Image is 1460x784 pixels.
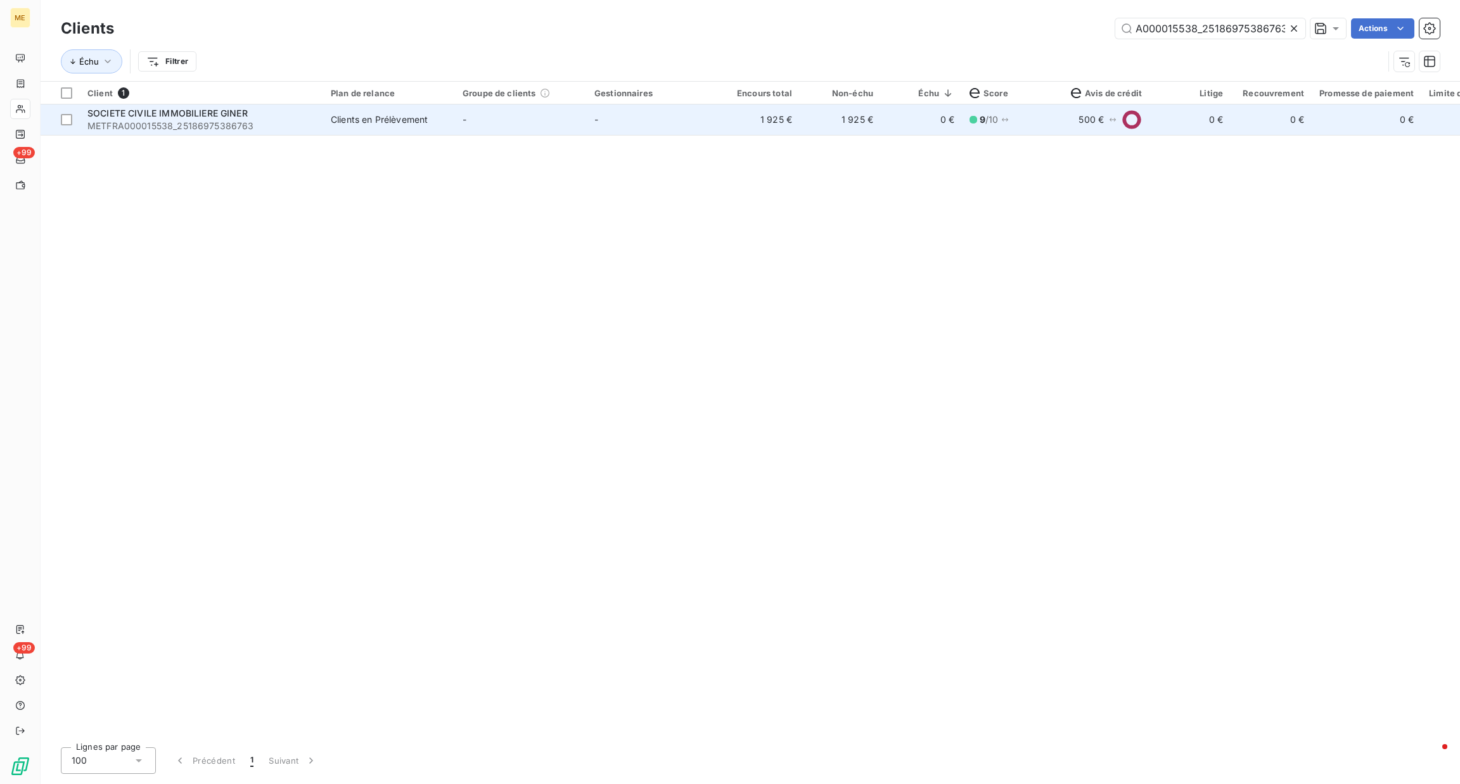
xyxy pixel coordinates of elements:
[800,104,881,135] td: 1 925 €
[61,49,122,73] button: Échu
[881,104,962,135] td: 0 €
[970,88,1008,98] span: Score
[1351,18,1414,39] button: Actions
[1312,104,1421,135] td: 0 €
[61,17,114,40] h3: Clients
[10,149,30,170] a: +99
[1079,113,1104,126] span: 500 €
[807,88,873,98] div: Non-échu
[261,747,325,774] button: Suivant
[980,114,985,125] span: 9
[1157,88,1223,98] div: Litige
[888,88,954,98] div: Échu
[79,56,99,66] span: Échu
[87,108,248,118] span: SOCIETE CIVILE IMMOBILIERE GINER
[1071,88,1142,98] span: Avis de crédit
[13,147,35,158] span: +99
[726,88,792,98] div: Encours total
[463,88,536,98] span: Groupe de clients
[1417,741,1447,771] iframe: Intercom live chat
[10,8,30,28] div: ME
[1231,104,1312,135] td: 0 €
[463,114,466,125] span: -
[1149,104,1231,135] td: 0 €
[243,747,261,774] button: 1
[138,51,196,72] button: Filtrer
[719,104,800,135] td: 1 925 €
[1238,88,1304,98] div: Recouvrement
[1319,88,1414,98] div: Promesse de paiement
[87,120,316,132] span: METFRA000015538_25186975386763
[980,113,999,126] span: / 10
[331,113,428,126] div: Clients en Prélèvement
[72,754,87,767] span: 100
[594,88,711,98] div: Gestionnaires
[13,642,35,654] span: +99
[331,88,447,98] div: Plan de relance
[87,88,113,98] span: Client
[166,747,243,774] button: Précédent
[250,754,253,767] span: 1
[1115,18,1305,39] input: Rechercher
[594,114,598,125] span: -
[10,756,30,776] img: Logo LeanPay
[118,87,129,99] span: 1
